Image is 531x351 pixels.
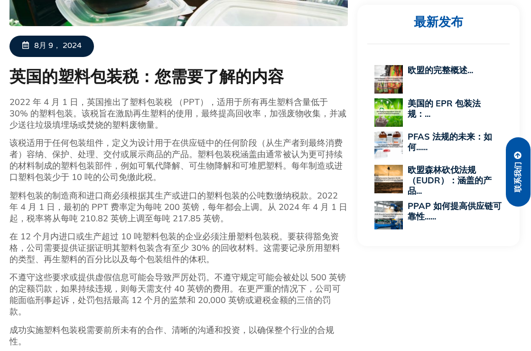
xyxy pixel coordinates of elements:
[9,137,348,183] p: 该税适用于任何包装组件，定义为设计用于在供应链中的任何阶段（从生产者到最终消费者）容纳、保护、处理、交付或展示商品的产品。塑料包装税涵盖由通常被认为更可持续的材料制成的塑料包装部件，例如可氧代降...
[408,164,492,196] a: 欧盟森林砍伐法规 （EUDR）：涵盖的产品...
[9,190,348,224] p: 塑料包装的制造商和进口商必须根据其生产或进口的塑料包装的公吨数缴纳税款。2022 年 4 月 1 日，最初的 PPT 费率定为每吨 200 英镑，每年都会上调。从 2024 年 4 月 1 日起...
[374,98,403,127] img: 美国的 EPR 包装法规：2025 年合规视角
[9,96,348,131] p: 2022 年 4 月 1 日，英国推出了塑料包装税 （PPT），适用于所有再生塑料含量低于 30% 的塑料包装。该税旨在激励再生塑料的使用，最终提高回收率，加强废物收集，并减少送往垃圾填埋场或焚...
[34,41,82,51] span: 8月 9， 2024
[374,165,403,193] img: 欧盟森林砍伐法规 （EUDR）：涵盖的产品和合规要点
[9,66,348,86] h1: 英国的塑料包装税：您需要了解的内容
[374,65,403,94] img: 欧盟个人防护装备法规 2016/425 的完整概述
[374,132,403,160] img: PFAS 法规的未来：2025 年将如何重塑全球供应链
[9,36,94,57] a: 8月 9， 2024
[506,137,531,207] a: 联系我们
[9,272,348,317] p: 不遵守这些要求或提供虚假信息可能会导致严厉处罚。不遵守规定可能会被处以 500 英镑的定额罚款，如果持续违规，则每天需支付 40 英镑的费用。在更严重的情况下，公司可能面临刑事起诉，处罚包括最高...
[514,162,522,192] span: 联系我们
[408,65,473,76] a: 欧盟的完整概述...
[408,98,481,119] a: 美国的 EPR 包装法规：...
[9,231,348,265] p: 在 12 个月内进口或生产超过 10 吨塑料包装的企业必须注册塑料包装税。要获得豁免资格，公司需要提供证据证明其塑料包装含有至少 30% 的回收材料。这需要记录所用塑料的类型、再生塑料的百分比以...
[408,131,492,152] a: PFAS 法规的未来：如何......
[367,14,510,30] h2: 最新发布
[374,201,403,229] img: PPAP 如何提高全球各行各业的供应链可靠性
[9,324,348,347] p: 成功实施塑料包装税需要前所未有的合作、清晰的沟通和投资，以确保整个行业的合规性。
